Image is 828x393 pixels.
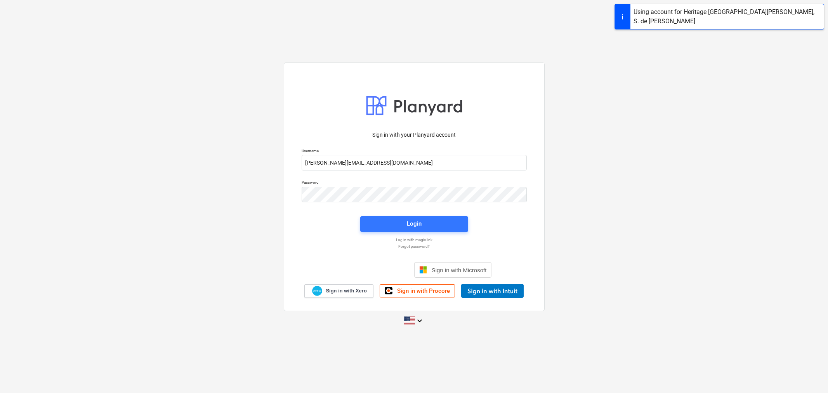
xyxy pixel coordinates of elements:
[302,148,527,155] p: Username
[298,237,531,242] a: Log in with magic link
[333,261,412,278] iframe: Sign in with Google Button
[432,267,487,273] span: Sign in with Microsoft
[360,216,468,232] button: Login
[302,180,527,186] p: Password
[312,286,322,296] img: Xero logo
[302,155,527,170] input: Username
[380,284,455,297] a: Sign in with Procore
[397,287,450,294] span: Sign in with Procore
[304,284,373,298] a: Sign in with Xero
[419,266,427,274] img: Microsoft logo
[415,316,424,325] i: keyboard_arrow_down
[298,244,531,249] a: Forgot password?
[302,131,527,139] p: Sign in with your Planyard account
[326,287,366,294] span: Sign in with Xero
[407,219,422,229] div: Login
[634,7,821,26] div: Using account for Heritage [GEOGRAPHIC_DATA][PERSON_NAME], S. de [PERSON_NAME]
